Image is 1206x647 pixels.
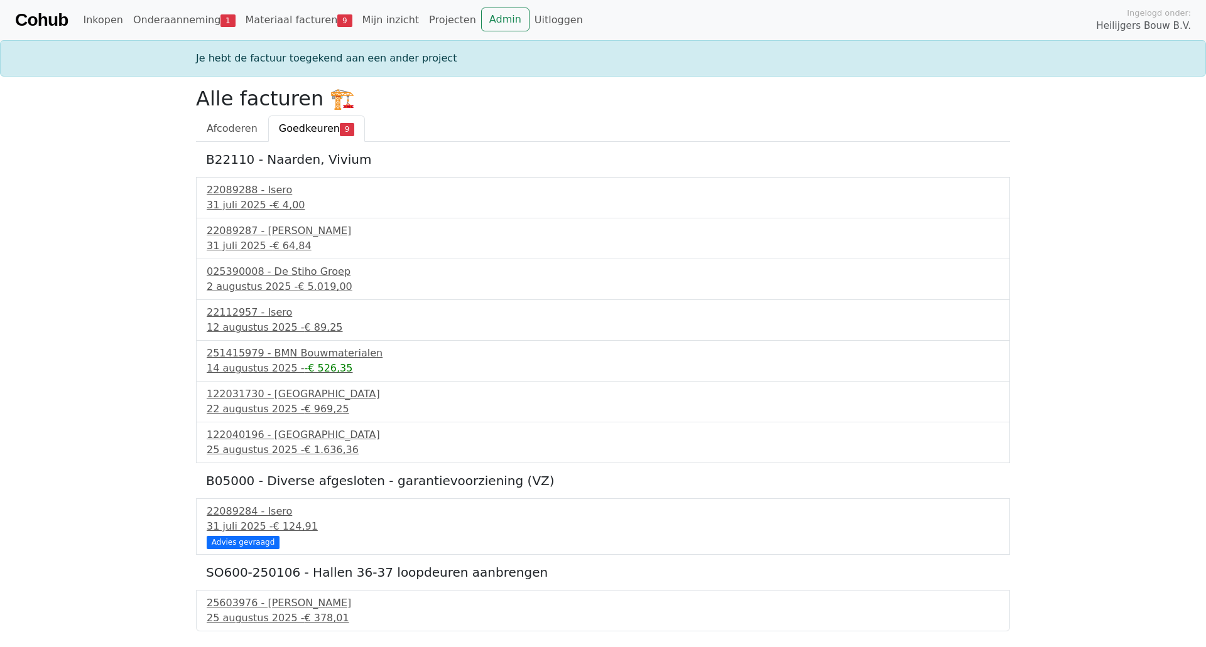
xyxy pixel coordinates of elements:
div: 22089287 - [PERSON_NAME] [207,223,999,238]
a: Materiaal facturen9 [241,8,357,33]
h5: B22110 - Naarden, Vivium [206,152,1000,167]
div: Advies gevraagd [207,536,280,548]
div: 22089288 - Isero [207,183,999,198]
span: € 64,84 [273,240,312,252]
a: Inkopen [78,8,128,33]
div: 25 augustus 2025 - [207,442,999,457]
span: € 1.636,36 [304,444,359,456]
div: 2 augustus 2025 - [207,279,999,294]
div: 31 juli 2025 - [207,519,999,534]
span: € 378,01 [304,612,349,624]
a: 22089287 - [PERSON_NAME]31 juli 2025 -€ 64,84 [207,223,999,254]
a: Onderaanneming1 [128,8,241,33]
a: 025390008 - De Stiho Groep2 augustus 2025 -€ 5.019,00 [207,264,999,294]
a: Cohub [15,5,68,35]
div: 22089284 - Isero [207,504,999,519]
span: € 4,00 [273,199,305,211]
a: Uitloggen [530,8,588,33]
div: 31 juli 2025 - [207,238,999,254]
div: 12 augustus 2025 - [207,320,999,335]
div: Je hebt de factuur toegekend aan een ander project [188,51,1018,66]
span: Ingelogd onder: [1127,7,1191,19]
span: 9 [337,14,352,27]
div: 025390008 - De Stiho Groep [207,264,999,279]
a: 22112957 - Isero12 augustus 2025 -€ 89,25 [207,305,999,335]
div: 122031730 - [GEOGRAPHIC_DATA] [207,387,999,402]
div: 251415979 - BMN Bouwmaterialen [207,346,999,361]
span: € 5.019,00 [298,281,352,292]
span: Heilijgers Bouw B.V. [1096,19,1191,33]
a: Afcoderen [196,115,268,142]
div: 25603976 - [PERSON_NAME] [207,596,999,611]
div: 22 augustus 2025 - [207,402,999,417]
a: 25603976 - [PERSON_NAME]25 augustus 2025 -€ 378,01 [207,596,999,626]
span: € 124,91 [273,520,318,532]
span: 1 [220,14,235,27]
a: 22089284 - Isero31 juli 2025 -€ 124,91 Advies gevraagd [207,504,999,547]
span: Afcoderen [207,122,258,134]
div: 25 augustus 2025 - [207,611,999,626]
span: 9 [340,123,354,136]
h2: Alle facturen 🏗️ [196,87,1010,110]
h5: B05000 - Diverse afgesloten - garantievoorziening (VZ) [206,473,1000,488]
a: 251415979 - BMN Bouwmaterialen14 augustus 2025 --€ 526,35 [207,346,999,376]
a: Mijn inzicht [357,8,425,33]
span: -€ 526,35 [304,362,352,374]
div: 122040196 - [GEOGRAPHIC_DATA] [207,427,999,442]
a: 122031730 - [GEOGRAPHIC_DATA]22 augustus 2025 -€ 969,25 [207,387,999,417]
span: € 89,25 [304,321,342,333]
a: Projecten [424,8,481,33]
a: Admin [481,8,530,31]
div: 31 juli 2025 - [207,198,999,213]
div: 14 augustus 2025 - [207,361,999,376]
a: 22089288 - Isero31 juli 2025 -€ 4,00 [207,183,999,213]
h5: SO600-250106 - Hallen 36-37 loopdeuren aanbrengen [206,565,1000,580]
div: 22112957 - Isero [207,305,999,320]
a: Goedkeuren9 [268,115,365,142]
span: € 969,25 [304,403,349,415]
span: Goedkeuren [279,122,340,134]
a: 122040196 - [GEOGRAPHIC_DATA]25 augustus 2025 -€ 1.636,36 [207,427,999,457]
